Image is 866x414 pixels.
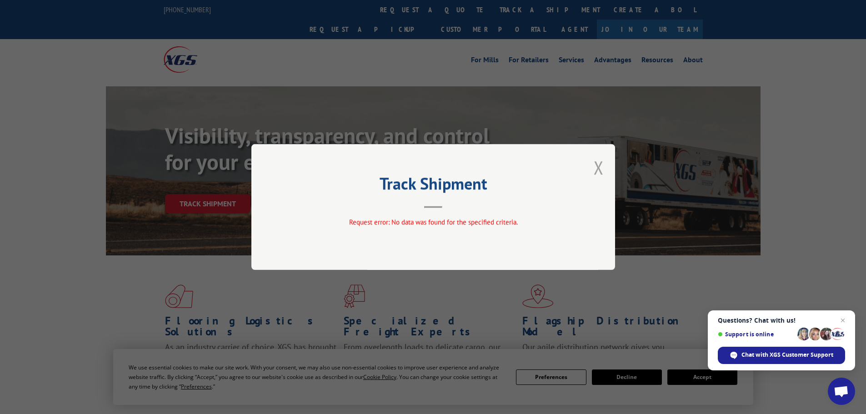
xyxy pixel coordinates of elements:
span: Close chat [837,315,848,326]
div: Chat with XGS Customer Support [718,347,845,364]
span: Request error: No data was found for the specified criteria. [349,218,517,226]
span: Chat with XGS Customer Support [741,351,833,359]
span: Support is online [718,331,794,338]
h2: Track Shipment [297,177,570,195]
span: Questions? Chat with us! [718,317,845,324]
div: Open chat [828,378,855,405]
button: Close modal [594,155,604,180]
